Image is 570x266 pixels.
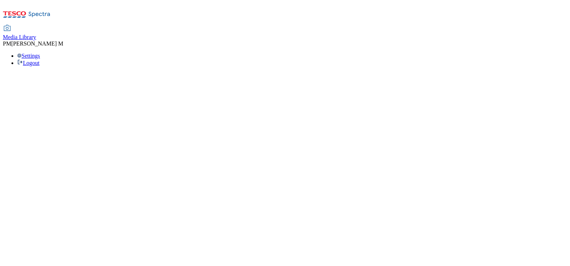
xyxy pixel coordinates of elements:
span: [PERSON_NAME] M [11,41,63,47]
span: PM [3,41,11,47]
a: Settings [17,53,40,59]
a: Media Library [3,25,36,41]
span: Media Library [3,34,36,40]
a: Logout [17,60,39,66]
